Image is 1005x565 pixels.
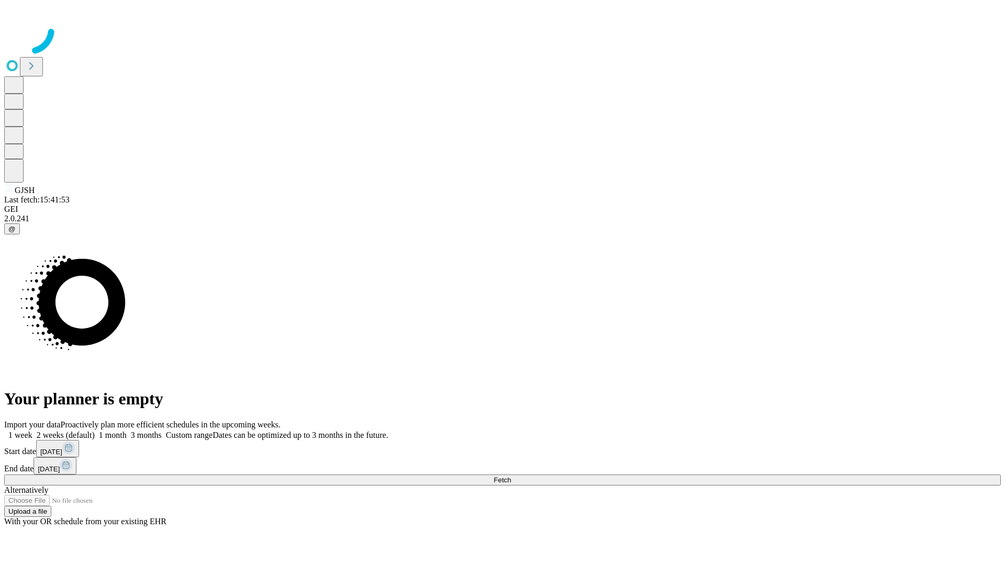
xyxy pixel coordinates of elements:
[37,431,95,439] span: 2 weeks (default)
[4,223,20,234] button: @
[38,465,60,473] span: [DATE]
[4,205,1001,214] div: GEI
[36,440,79,457] button: [DATE]
[4,389,1001,409] h1: Your planner is empty
[8,431,32,439] span: 1 week
[4,517,166,526] span: With your OR schedule from your existing EHR
[494,476,511,484] span: Fetch
[4,506,51,517] button: Upload a file
[4,420,61,429] span: Import your data
[4,474,1001,485] button: Fetch
[61,420,281,429] span: Proactively plan more efficient schedules in the upcoming weeks.
[4,214,1001,223] div: 2.0.241
[131,431,162,439] span: 3 months
[99,431,127,439] span: 1 month
[33,457,76,474] button: [DATE]
[4,457,1001,474] div: End date
[40,448,62,456] span: [DATE]
[4,485,48,494] span: Alternatively
[8,225,16,233] span: @
[213,431,388,439] span: Dates can be optimized up to 3 months in the future.
[15,186,35,195] span: GJSH
[166,431,213,439] span: Custom range
[4,195,70,204] span: Last fetch: 15:41:53
[4,440,1001,457] div: Start date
